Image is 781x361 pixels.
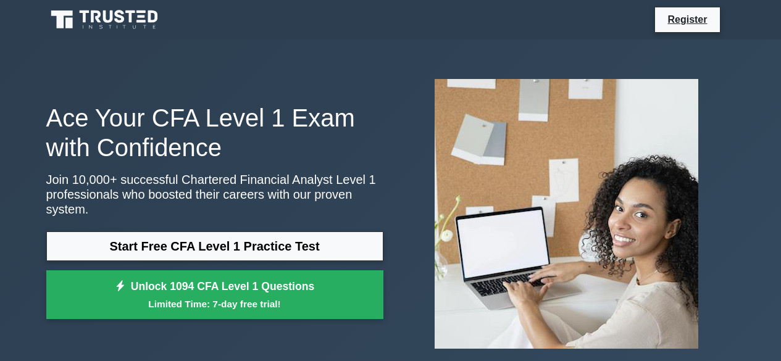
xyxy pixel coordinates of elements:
[46,270,383,320] a: Unlock 1094 CFA Level 1 QuestionsLimited Time: 7-day free trial!
[46,231,383,261] a: Start Free CFA Level 1 Practice Test
[62,297,368,311] small: Limited Time: 7-day free trial!
[660,12,714,27] a: Register
[46,172,383,217] p: Join 10,000+ successful Chartered Financial Analyst Level 1 professionals who boosted their caree...
[46,103,383,162] h1: Ace Your CFA Level 1 Exam with Confidence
